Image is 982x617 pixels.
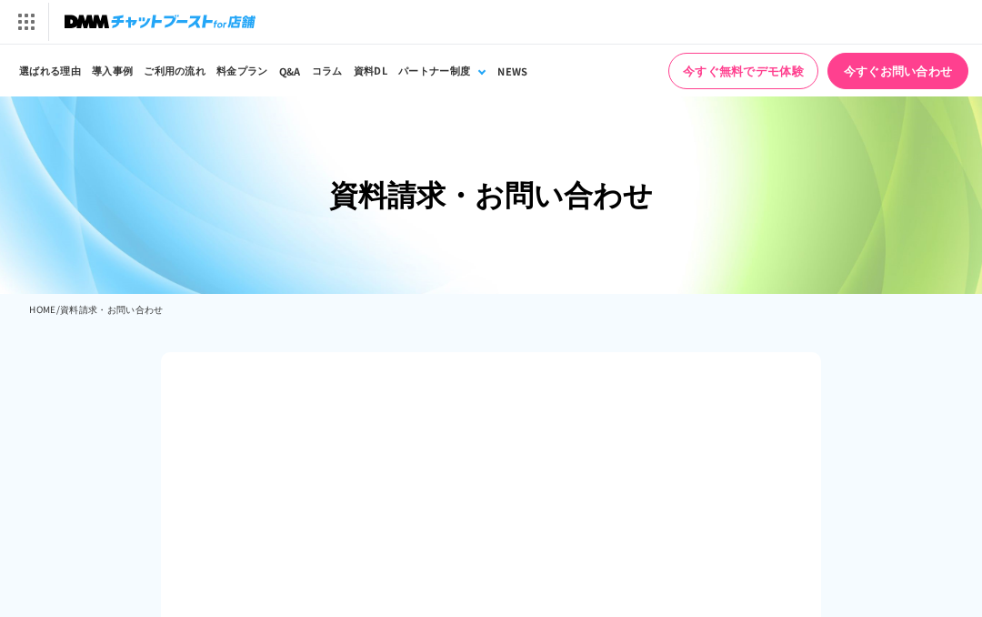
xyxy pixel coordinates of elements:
a: ご利用の流れ [138,45,211,96]
a: 導入事例 [86,45,138,96]
a: 資料DL [348,45,393,96]
div: パートナー制度 [398,63,470,78]
a: 今すぐお問い合わせ [827,53,968,89]
a: Q&A [274,45,306,96]
a: 選ばれる理由 [14,45,86,96]
a: HOME [29,302,55,316]
li: / [56,298,60,320]
li: 資料請求・お問い合わせ [60,298,164,320]
img: サービス [3,3,48,41]
a: コラム [306,45,348,96]
a: 料金プラン [211,45,274,96]
a: NEWS [492,45,533,96]
a: 今すぐ無料でデモ体験 [668,53,818,89]
h1: 資料請求・お問い合わせ [29,172,952,217]
img: チャットブーストfor店舗 [65,9,256,35]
